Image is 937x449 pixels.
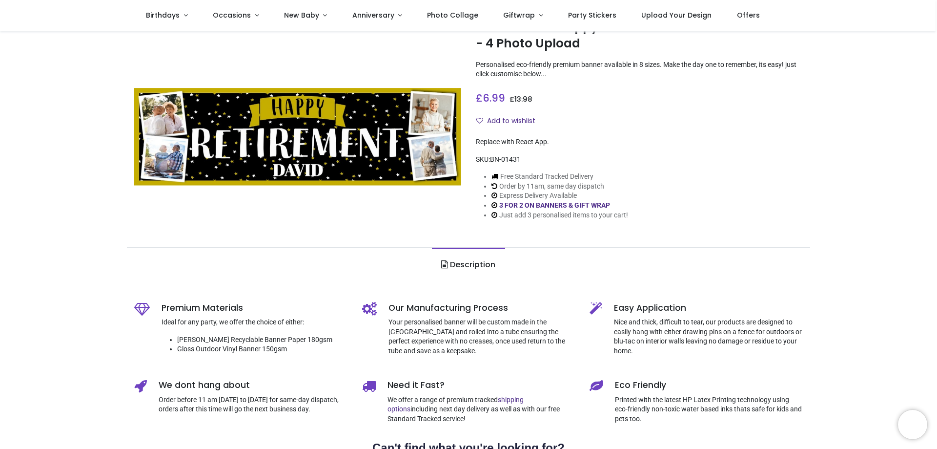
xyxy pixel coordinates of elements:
li: [PERSON_NAME] Recyclable Banner Paper 180gsm [177,335,347,345]
p: Personalised eco-friendly premium banner available in 8 sizes. Make the day one to remember, its ... [476,60,803,79]
span: New Baby [284,10,319,20]
span: 13.98 [514,94,532,104]
span: £ [476,91,505,105]
h5: We dont hang about [159,379,347,391]
h5: Easy Application [614,302,803,314]
span: BN-01431 [490,155,521,163]
a: 3 FOR 2 ON BANNERS & GIFT WRAP [499,201,610,209]
p: We offer a range of premium tracked including next day delivery as well as with our free Standard... [387,395,575,424]
div: SKU: [476,155,803,165]
p: Your personalised banner will be custom made in the [GEOGRAPHIC_DATA] and rolled into a tube ensu... [388,318,575,356]
span: Photo Collage [427,10,478,20]
li: Express Delivery Available [491,191,628,201]
li: Just add 3 personalised items to your cart! [491,211,628,220]
h1: Personalised Happy Retirement Banner - Retirement - 4 Photo Upload [476,19,803,52]
h5: Premium Materials [162,302,347,314]
span: Anniversary [352,10,394,20]
a: Description [432,248,505,282]
iframe: Brevo live chat [898,410,927,439]
span: Birthdays [146,10,180,20]
button: Add to wishlistAdd to wishlist [476,113,544,129]
h5: Need it Fast? [387,379,575,391]
span: Upload Your Design [641,10,712,20]
span: £ [509,94,532,104]
p: Printed with the latest HP Latex Printing technology using eco-friendly non-toxic water based ink... [615,395,803,424]
li: Free Standard Tracked Delivery [491,172,628,182]
i: Add to wishlist [476,117,483,124]
img: Personalised Happy Retirement Banner - Retirement - 4 Photo Upload [134,88,461,187]
p: Order before 11 am [DATE] to [DATE] for same-day dispatch, orders after this time will go the nex... [159,395,347,414]
span: Party Stickers [568,10,616,20]
h5: Our Manufacturing Process [388,302,575,314]
h5: Eco Friendly [615,379,803,391]
p: Ideal for any party, we offer the choice of either: [162,318,347,327]
p: Nice and thick, difficult to tear, our products are designed to easily hang with either drawing p... [614,318,803,356]
span: Occasions [213,10,251,20]
li: Order by 11am, same day dispatch [491,182,628,192]
span: Giftwrap [503,10,535,20]
span: Offers [737,10,760,20]
div: Replace with React App. [476,137,803,147]
span: 6.99 [483,91,505,105]
li: Gloss Outdoor Vinyl Banner 150gsm [177,344,347,354]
